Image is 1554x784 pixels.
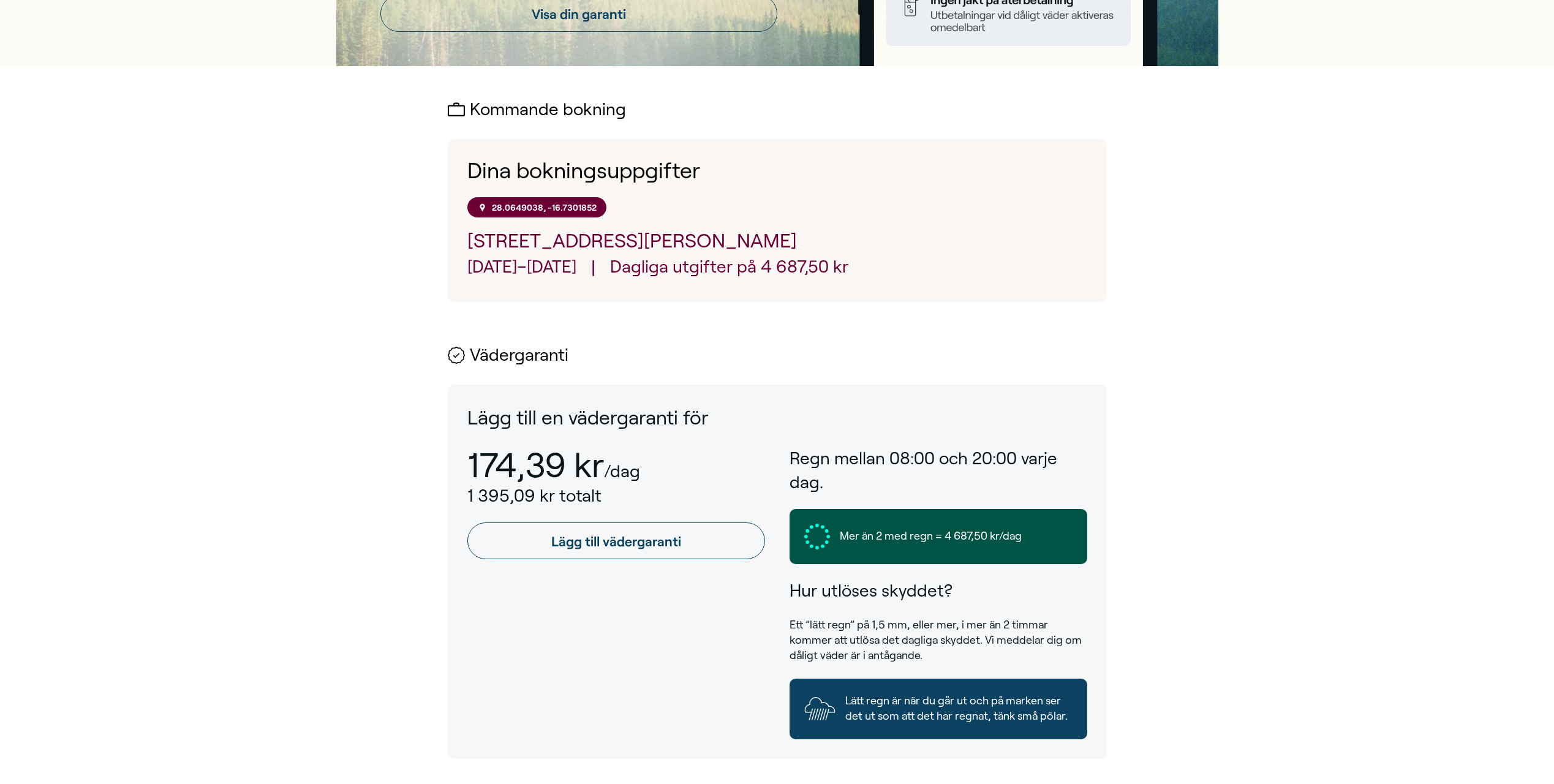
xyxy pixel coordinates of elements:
p: [STREET_ADDRESS][PERSON_NAME] [467,227,1087,255]
h1: Dina bokningsuppgifter [467,159,1087,183]
span: | [591,255,595,282]
a: Lägg till vädergaranti [467,522,765,559]
h2: Kommande bokning [448,100,1107,119]
span: 1 395,09 kr totalt [467,486,602,505]
h3: Regn mellan 08:00 och 20:00 varje dag. [790,447,1087,494]
p: Ett ”lätt regn” på 1,5 mm, eller mer, i mer än 2 timmar kommer att utlösa det dagliga skyddet. Vi... [790,617,1087,664]
span: Mer än 2 med regn = 4 687,50 kr/dag [840,529,1022,544]
p: Dagliga utgifter på 4 687,50 kr [610,255,848,282]
p: /dag [604,462,640,481]
h3: Hur utlöses skyddet? [790,579,1087,603]
p: [DATE]–[DATE] [467,255,576,282]
p: Lägg till en vädergaranti för [467,404,1087,432]
p: 28.0649038, -16.7301852 [492,202,597,213]
h2: Vädergaranti [448,346,1107,365]
span: Lätt regn är när du går ut och på marken ser det ut som att det har regnat, tänk små pölar. [845,693,1073,724]
p: 174,39 kr [467,447,604,484]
